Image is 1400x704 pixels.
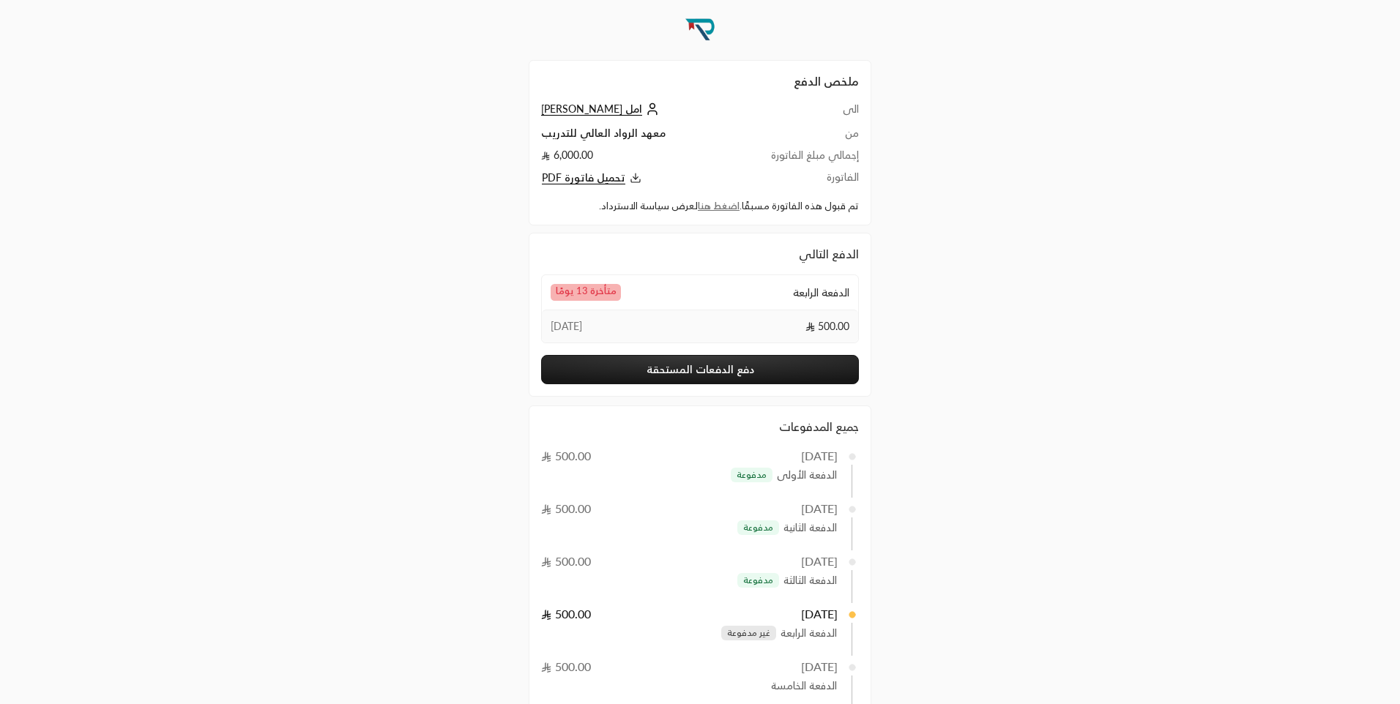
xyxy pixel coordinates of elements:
h2: ملخص الدفع [541,72,859,90]
span: 500.00 [541,607,591,621]
span: 500.00 [541,449,591,463]
a: امل [PERSON_NAME] [541,102,663,115]
td: من [727,126,859,148]
span: تحميل فاتورة PDF [542,171,625,184]
button: دفع الدفعات المستحقة [541,355,859,384]
span: مدفوعة [743,522,773,533]
span: متأخرة 13 يومًا [551,284,621,301]
span: الدفعة الأولى [777,468,837,483]
span: الدفعة الرابعة [793,285,849,300]
span: 500.00 [541,554,591,568]
div: الدفع التالي [541,245,859,263]
img: Company Logo [680,9,720,48]
td: إجمالي مبلغ الفاتورة [727,148,859,170]
div: [DATE] [801,553,838,570]
span: مدفوعة [743,574,773,586]
span: الدفعة الرابعة [781,626,837,641]
div: [DATE] [801,447,838,465]
span: مدفوعة [737,469,767,481]
span: 500.00 [805,319,849,334]
td: الفاتورة [727,170,859,187]
span: الدفعة الخامسة [771,678,837,694]
span: غير مدفوعة [727,627,770,639]
span: 500.00 [541,501,591,515]
td: 6,000.00 [541,148,727,170]
div: [DATE] [801,658,838,675]
span: الدفعة الثانية [783,520,837,536]
div: جميع المدفوعات [541,418,859,435]
span: الدفعة الثالثة [783,573,837,588]
a: اضغط هنا [698,200,740,211]
span: 500.00 [541,659,591,673]
span: [DATE] [551,319,582,334]
span: امل [PERSON_NAME] [541,102,642,116]
td: معهد الرواد العالي للتدريب [541,126,727,148]
td: الى [727,102,859,126]
div: [DATE] [801,605,838,623]
div: تم قبول هذه الفاتورة مسبقًا. لعرض سياسة الاسترداد. [541,199,859,214]
div: [DATE] [801,500,838,517]
button: تحميل فاتورة PDF [541,170,727,187]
